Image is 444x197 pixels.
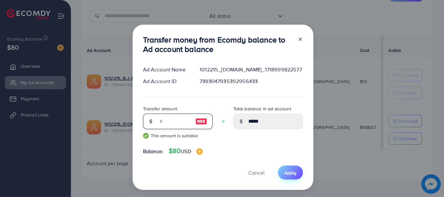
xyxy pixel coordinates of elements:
[194,66,308,73] div: 1012215_[DOMAIN_NAME]_1718999822577
[138,78,195,85] div: Ad Account ID
[240,166,273,179] button: Cancel
[181,148,191,155] span: USD
[196,148,203,155] img: image
[278,166,303,179] button: Apply
[195,117,207,125] img: image
[143,35,293,54] h3: Transfer money from Ecomdy balance to Ad account balance
[143,132,213,139] small: This amount is suitable
[248,169,265,176] span: Cancel
[143,148,163,155] span: Balance:
[143,133,149,139] img: guide
[233,105,291,112] label: Total balance in ad account
[169,147,203,155] h4: $80
[143,105,177,112] label: Transfer amount
[138,66,195,73] div: Ad Account Name
[284,169,296,176] span: Apply
[194,78,308,85] div: 7383047935392956433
